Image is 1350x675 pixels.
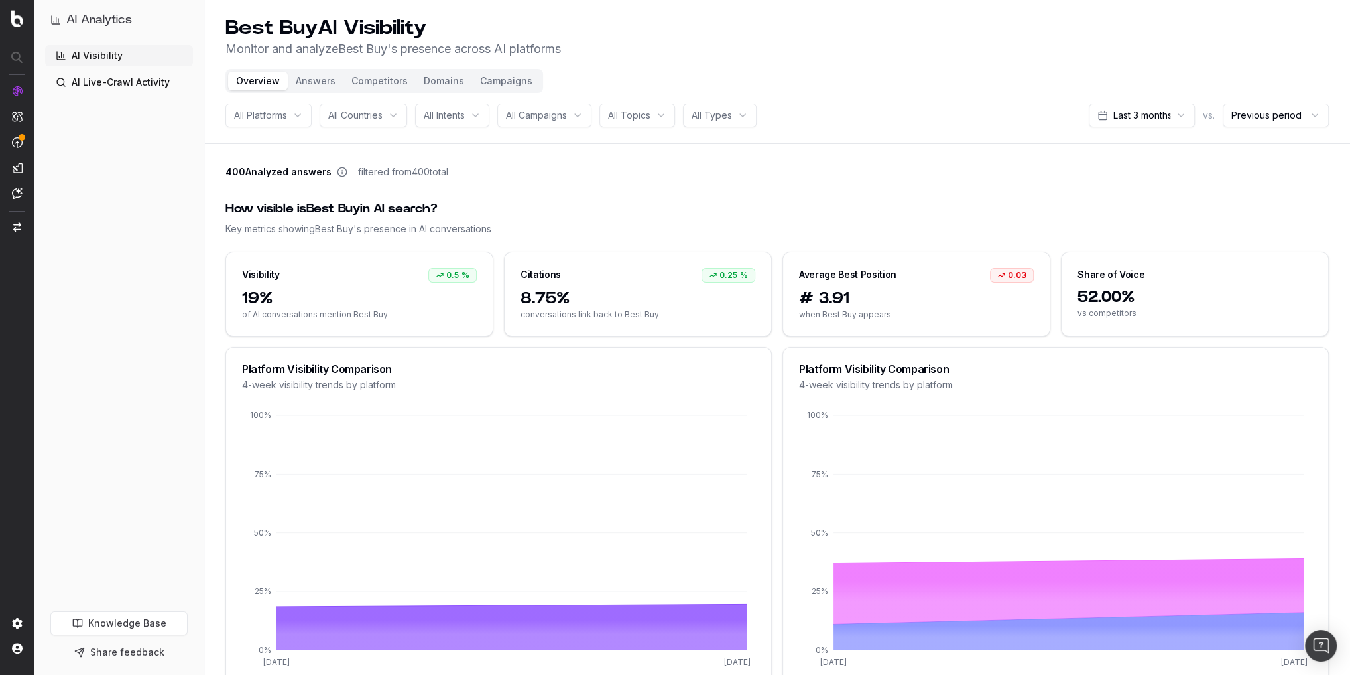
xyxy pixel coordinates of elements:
[521,288,755,309] span: 8.75%
[45,72,193,93] a: AI Live-Crawl Activity
[811,528,828,538] tspan: 50%
[1077,287,1312,308] span: 52.00%
[1077,308,1312,319] span: vs competitors
[12,643,23,654] img: My account
[424,109,465,122] span: All Intents
[811,469,828,479] tspan: 75%
[358,165,448,179] span: filtered from 400 total
[12,163,23,173] img: Studio
[328,109,383,122] span: All Countries
[812,586,828,596] tspan: 25%
[1305,630,1337,662] div: Open Intercom Messenger
[1077,268,1144,281] div: Share of Voice
[12,86,23,96] img: Analytics
[259,645,271,655] tspan: 0%
[242,364,755,374] div: Platform Visibility Comparison
[12,618,23,629] img: Setting
[242,288,477,309] span: 19%
[990,268,1034,283] div: 0.03
[228,72,288,90] button: Overview
[234,109,287,122] span: All Platforms
[12,137,23,148] img: Activation
[50,11,188,29] button: AI Analytics
[254,528,271,538] tspan: 50%
[225,40,561,58] p: Monitor and analyze Best Buy 's presence across AI platforms
[225,165,332,179] span: 400 Analyzed answers
[1203,109,1215,122] span: vs.
[816,645,828,655] tspan: 0%
[1282,657,1308,667] tspan: [DATE]
[799,364,1312,374] div: Platform Visibility Comparison
[799,378,1312,392] div: 4-week visibility trends by platform
[50,611,188,635] a: Knowledge Base
[11,10,23,27] img: Botify logo
[799,268,896,281] div: Average Best Position
[506,109,567,122] span: All Campaigns
[343,72,416,90] button: Competitors
[50,640,188,664] button: Share feedback
[521,268,561,281] div: Citations
[242,378,755,392] div: 4-week visibility trends by platform
[428,268,477,283] div: 0.5
[263,657,290,667] tspan: [DATE]
[225,16,561,40] h1: Best Buy AI Visibility
[254,469,271,479] tspan: 75%
[250,410,271,420] tspan: 100%
[702,268,755,283] div: 0.25
[12,111,23,122] img: Intelligence
[799,309,1034,320] span: when Best Buy appears
[807,410,828,420] tspan: 100%
[12,188,23,199] img: Assist
[242,309,477,320] span: of AI conversations mention Best Buy
[13,222,21,232] img: Switch project
[288,72,343,90] button: Answers
[799,288,1034,309] span: # 3.91
[725,657,751,667] tspan: [DATE]
[461,270,469,281] span: %
[608,109,650,122] span: All Topics
[255,586,271,596] tspan: 25%
[225,222,1329,236] div: Key metrics showing Best Buy 's presence in AI conversations
[45,45,193,66] a: AI Visibility
[66,11,132,29] h1: AI Analytics
[521,309,755,320] span: conversations link back to Best Buy
[820,657,847,667] tspan: [DATE]
[740,270,748,281] span: %
[242,268,280,281] div: Visibility
[416,72,472,90] button: Domains
[472,72,540,90] button: Campaigns
[225,200,1329,218] div: How visible is Best Buy in AI search?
